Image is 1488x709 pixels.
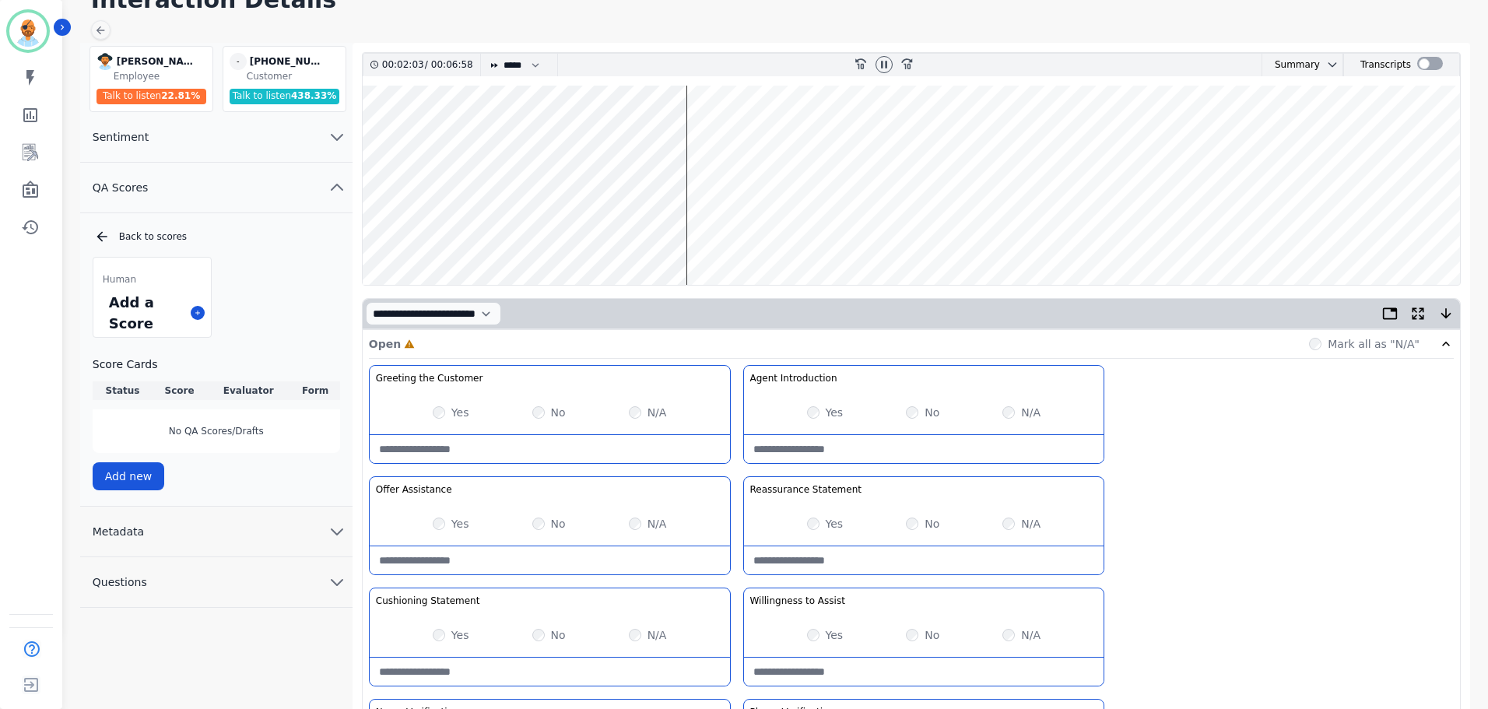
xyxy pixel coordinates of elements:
label: No [925,516,939,532]
svg: chevron down [328,522,346,541]
label: N/A [647,405,667,420]
svg: chevron down [328,573,346,591]
th: Evaluator [206,381,291,400]
label: Mark all as "N/A" [1328,336,1420,352]
h3: Greeting the Customer [376,372,483,384]
div: [PERSON_NAME] [117,53,195,70]
label: No [925,627,939,643]
svg: chevron down [1326,58,1339,71]
label: Yes [451,405,469,420]
div: Add a Score [106,289,184,337]
div: Employee [114,70,209,82]
span: Questions [80,574,160,590]
div: Talk to listen [230,89,340,104]
span: Human [103,273,136,286]
label: No [551,516,566,532]
label: N/A [1021,405,1041,420]
button: Add new [93,462,165,490]
div: [PHONE_NUMBER] [250,53,328,70]
label: No [551,627,566,643]
div: 00:02:03 [382,54,425,76]
label: Yes [826,405,844,420]
th: Form [291,381,340,400]
div: Back to scores [94,229,340,244]
h3: Cushioning Statement [376,595,480,607]
th: Score [153,381,206,400]
span: Metadata [80,524,156,539]
div: Customer [247,70,342,82]
th: Status [93,381,153,400]
label: Yes [451,627,469,643]
label: Yes [451,516,469,532]
button: Sentiment chevron down [80,112,353,163]
h3: Score Cards [93,356,340,372]
span: 22.81 % [161,90,200,101]
p: Open [369,336,401,352]
label: No [551,405,566,420]
div: Talk to listen [97,89,207,104]
img: Bordered avatar [9,12,47,50]
label: N/A [647,516,667,532]
svg: chevron up [328,178,346,197]
label: No [925,405,939,420]
label: N/A [1021,516,1041,532]
div: Transcripts [1360,54,1411,76]
button: Metadata chevron down [80,507,353,557]
label: N/A [647,627,667,643]
div: / [382,54,477,76]
div: No QA Scores/Drafts [93,409,340,453]
span: QA Scores [80,180,161,195]
label: N/A [1021,627,1041,643]
h3: Offer Assistance [376,483,452,496]
label: Yes [826,516,844,532]
span: 438.33 % [291,90,336,101]
div: 00:06:58 [428,54,471,76]
span: Sentiment [80,129,161,145]
div: Summary [1262,54,1320,76]
span: - [230,53,247,70]
button: QA Scores chevron up [80,163,353,213]
button: Questions chevron down [80,557,353,608]
label: Yes [826,627,844,643]
h3: Agent Introduction [750,372,837,384]
h3: Reassurance Statement [750,483,862,496]
button: chevron down [1320,58,1339,71]
h3: Willingness to Assist [750,595,845,607]
svg: chevron down [328,128,346,146]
